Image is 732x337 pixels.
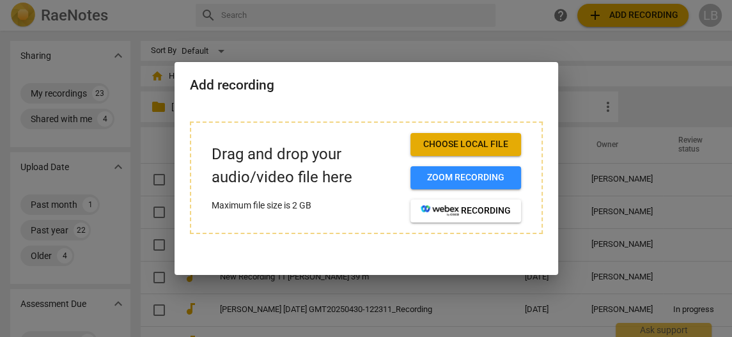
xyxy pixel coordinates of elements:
span: Choose local file [421,138,511,151]
p: Maximum file size is 2 GB [212,199,400,212]
button: recording [410,200,521,223]
span: Zoom recording [421,171,511,184]
button: Zoom recording [410,166,521,189]
button: Choose local file [410,133,521,156]
p: Drag and drop your audio/video file here [212,143,400,188]
span: recording [421,205,511,217]
h2: Add recording [190,77,543,93]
